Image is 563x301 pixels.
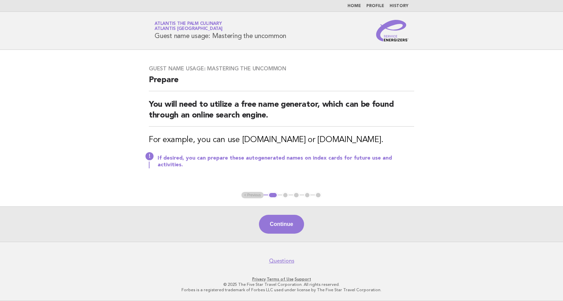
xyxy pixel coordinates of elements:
a: Home [347,4,361,8]
h3: Guest name usage: Mastering the uncommon [149,65,414,72]
h2: Prepare [149,75,414,91]
h1: Guest name usage: Mastering the uncommon [155,22,286,39]
span: Atlantis [GEOGRAPHIC_DATA] [155,27,223,31]
h3: For example, you can use [DOMAIN_NAME] or [DOMAIN_NAME]. [149,135,414,145]
a: Atlantis The Palm CulinaryAtlantis [GEOGRAPHIC_DATA] [155,22,223,31]
img: Service Energizers [376,20,408,41]
a: Privacy [252,277,266,281]
a: Profile [366,4,384,8]
p: Forbes is a registered trademark of Forbes LLC used under license by The Five Star Travel Corpora... [75,287,488,293]
p: · · [75,276,488,282]
a: History [390,4,408,8]
button: Continue [259,215,304,234]
a: Questions [269,258,294,264]
p: If desired, you can prepare these autogenerated names on index cards for future use and activities. [158,155,414,168]
a: Support [295,277,311,281]
h2: You will need to utilize a free name generator, which can be found through an online search engine. [149,99,414,127]
a: Terms of Use [267,277,294,281]
p: © 2025 The Five Star Travel Corporation. All rights reserved. [75,282,488,287]
button: 1 [268,192,278,199]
